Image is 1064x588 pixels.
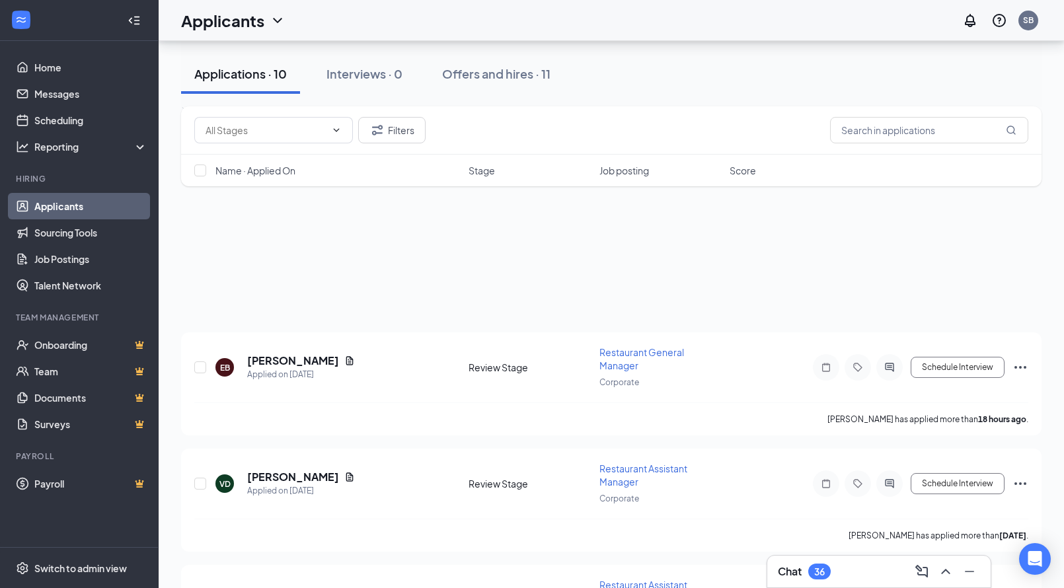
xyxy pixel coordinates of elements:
svg: QuestionInfo [991,13,1007,28]
span: Restaurant General Manager [599,346,684,371]
svg: Settings [16,562,29,575]
svg: Ellipses [1012,476,1028,492]
p: [PERSON_NAME] has applied more than . [827,414,1028,425]
a: TeamCrown [34,358,147,385]
svg: WorkstreamLogo [15,13,28,26]
a: Scheduling [34,107,147,133]
h5: [PERSON_NAME] [247,353,339,368]
svg: ComposeMessage [914,564,930,579]
div: Offers and hires · 11 [442,65,551,82]
span: Name · Applied On [215,164,295,177]
div: Reporting [34,140,148,153]
div: Payroll [16,451,145,462]
h1: Applicants [181,9,264,32]
svg: Tag [850,478,866,489]
svg: MagnifyingGlass [1006,125,1016,135]
b: [DATE] [999,531,1026,540]
a: PayrollCrown [34,470,147,497]
svg: ChevronDown [331,125,342,135]
a: SurveysCrown [34,411,147,437]
div: EB [220,362,230,373]
a: Messages [34,81,147,107]
svg: Note [818,362,834,373]
svg: Ellipses [1012,359,1028,375]
a: Job Postings [34,246,147,272]
span: Corporate [599,494,639,503]
button: Filter Filters [358,117,426,143]
svg: Document [344,472,355,482]
div: 36 [814,566,825,577]
svg: Analysis [16,140,29,153]
span: Corporate [599,377,639,387]
span: Stage [469,164,495,177]
svg: ChevronUp [938,564,954,579]
svg: Collapse [128,14,141,27]
svg: Notifications [962,13,978,28]
a: DocumentsCrown [34,385,147,411]
button: Schedule Interview [911,357,1005,378]
div: Review Stage [469,477,591,490]
p: [PERSON_NAME] has applied more than . [849,530,1028,541]
a: OnboardingCrown [34,332,147,358]
svg: ActiveChat [882,478,897,489]
svg: ChevronDown [270,13,285,28]
a: Talent Network [34,272,147,299]
div: Applied on [DATE] [247,368,355,381]
span: Restaurant Assistant Manager [599,462,687,488]
h3: Chat [778,564,802,579]
button: ComposeMessage [911,561,932,582]
a: Sourcing Tools [34,219,147,246]
a: Home [34,54,147,81]
div: Review Stage [469,361,591,374]
svg: Note [818,478,834,489]
a: Applicants [34,193,147,219]
div: Open Intercom Messenger [1019,543,1051,575]
button: Schedule Interview [911,473,1005,494]
svg: Minimize [962,564,977,579]
b: 18 hours ago [978,414,1026,424]
div: Team Management [16,312,145,323]
h5: [PERSON_NAME] [247,470,339,484]
svg: Document [344,355,355,366]
button: Minimize [959,561,980,582]
span: Job posting [599,164,649,177]
svg: Filter [369,122,385,138]
div: Switch to admin view [34,562,127,575]
svg: Tag [850,362,866,373]
div: VD [219,478,231,490]
div: SB [1023,15,1034,26]
input: All Stages [206,123,326,137]
button: ChevronUp [935,561,956,582]
div: Applied on [DATE] [247,484,355,497]
input: Search in applications [830,117,1028,143]
span: Score [730,164,756,177]
svg: ActiveChat [882,362,897,373]
div: Interviews · 0 [326,65,402,82]
div: Applications · 10 [194,65,287,82]
div: Hiring [16,173,145,184]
